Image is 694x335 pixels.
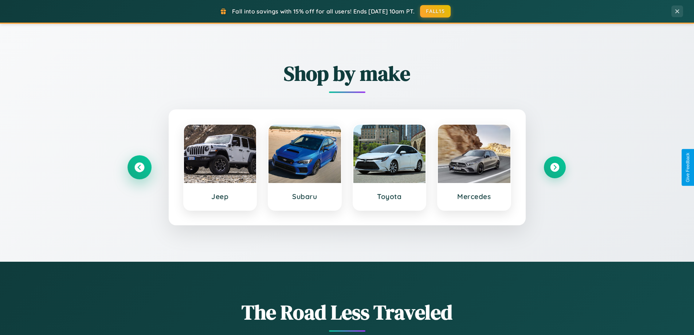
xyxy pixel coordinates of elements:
h3: Subaru [276,192,334,201]
span: Fall into savings with 15% off for all users! Ends [DATE] 10am PT. [232,8,415,15]
h3: Mercedes [445,192,503,201]
h1: The Road Less Traveled [129,298,566,326]
h3: Jeep [191,192,249,201]
div: Give Feedback [685,153,690,182]
h2: Shop by make [129,59,566,87]
button: FALL15 [420,5,451,17]
h3: Toyota [361,192,419,201]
